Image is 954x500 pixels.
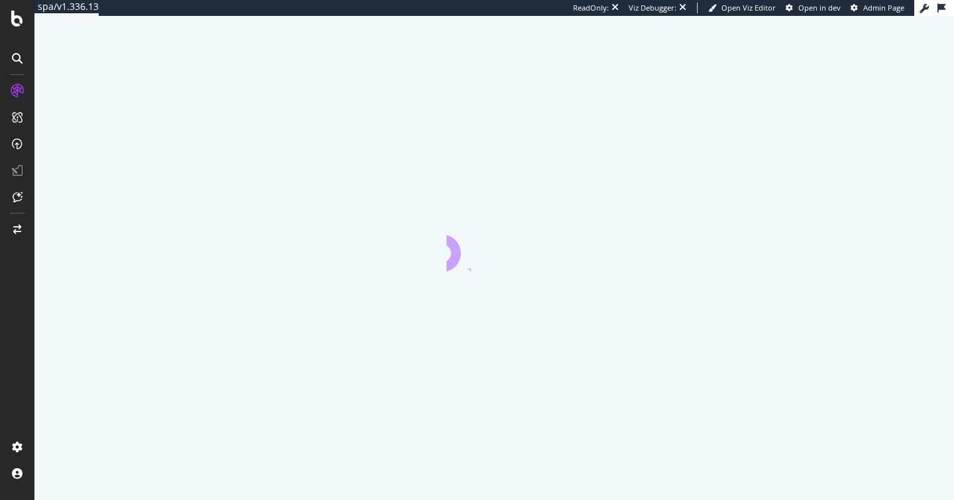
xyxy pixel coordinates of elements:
div: ReadOnly: [573,3,609,13]
a: Admin Page [851,3,904,13]
div: Viz Debugger: [629,3,676,13]
span: Open in dev [798,3,841,13]
span: Open Viz Editor [721,3,776,13]
span: Admin Page [863,3,904,13]
a: Open Viz Editor [708,3,776,13]
a: Open in dev [786,3,841,13]
div: animation [447,223,542,271]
